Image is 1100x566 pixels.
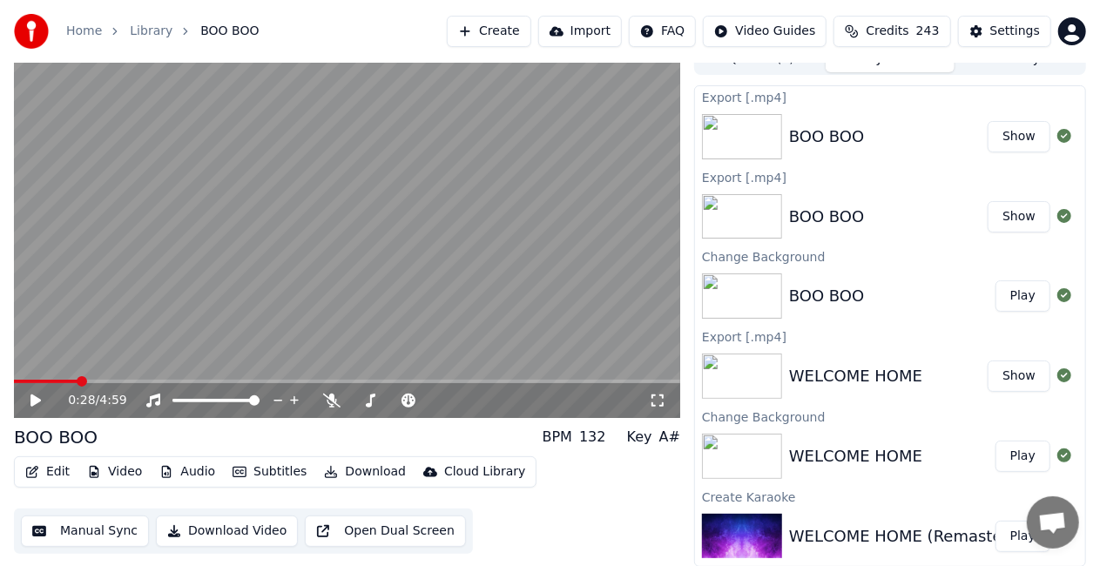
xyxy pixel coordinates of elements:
[988,201,1050,232] button: Show
[833,16,950,47] button: Credits243
[789,284,864,308] div: BOO BOO
[695,166,1085,187] div: Export [.mp4]
[695,246,1085,266] div: Change Background
[695,86,1085,107] div: Export [.mp4]
[988,360,1050,392] button: Show
[68,392,110,409] div: /
[80,460,149,484] button: Video
[444,463,525,481] div: Cloud Library
[317,460,413,484] button: Download
[995,441,1050,472] button: Play
[200,23,259,40] span: BOO BOO
[99,392,126,409] span: 4:59
[995,280,1050,312] button: Play
[789,524,1034,549] div: WELCOME HOME (Remastered)
[627,427,652,448] div: Key
[659,427,680,448] div: A#
[703,16,827,47] button: Video Guides
[1027,496,1079,549] div: Open chat
[447,16,531,47] button: Create
[789,444,922,468] div: WELCOME HOME
[156,515,298,547] button: Download Video
[18,460,77,484] button: Edit
[305,515,466,547] button: Open Dual Screen
[789,205,864,229] div: BOO BOO
[866,23,908,40] span: Credits
[789,125,864,149] div: BOO BOO
[226,460,314,484] button: Subtitles
[695,406,1085,427] div: Change Background
[789,364,922,388] div: WELCOME HOME
[988,121,1050,152] button: Show
[695,326,1085,347] div: Export [.mp4]
[68,392,95,409] span: 0:28
[130,23,172,40] a: Library
[995,521,1050,552] button: Play
[14,14,49,49] img: youka
[958,16,1051,47] button: Settings
[916,23,940,40] span: 243
[629,16,696,47] button: FAQ
[21,515,149,547] button: Manual Sync
[66,23,102,40] a: Home
[579,427,606,448] div: 132
[990,23,1040,40] div: Settings
[538,16,622,47] button: Import
[695,486,1085,507] div: Create Karaoke
[543,427,572,448] div: BPM
[152,460,222,484] button: Audio
[66,23,260,40] nav: breadcrumb
[14,425,98,449] div: BOO BOO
